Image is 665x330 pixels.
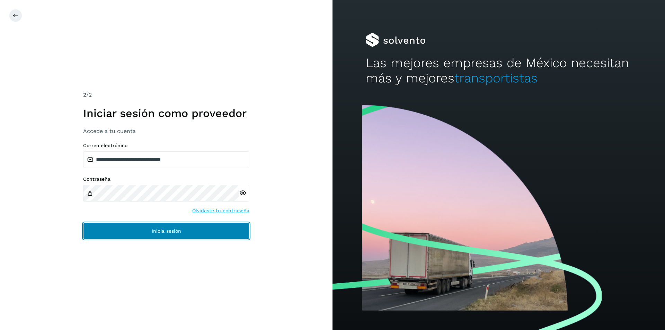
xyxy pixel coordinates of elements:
[83,128,249,134] h3: Accede a tu cuenta
[83,143,249,149] label: Correo electrónico
[83,107,249,120] h1: Iniciar sesión como proveedor
[366,55,632,86] h2: Las mejores empresas de México necesitan más y mejores
[83,223,249,239] button: Inicia sesión
[83,176,249,182] label: Contraseña
[454,71,538,86] span: transportistas
[192,207,249,214] a: Olvidaste tu contraseña
[83,91,86,98] span: 2
[83,91,249,99] div: /2
[152,229,181,233] span: Inicia sesión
